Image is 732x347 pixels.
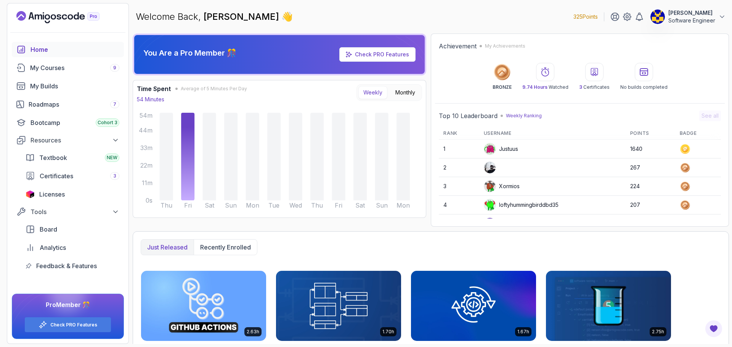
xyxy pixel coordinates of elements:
span: Licenses [39,190,65,199]
tspan: Sun [225,201,237,209]
p: [PERSON_NAME] [668,9,715,17]
button: See all [699,110,721,121]
button: user profile image[PERSON_NAME]Software Engineer [650,9,726,24]
img: default monster avatar [484,181,496,192]
p: Recently enrolled [200,243,251,252]
img: default monster avatar [484,199,496,211]
tspan: 44m [139,126,152,134]
button: Tools [12,205,124,219]
img: CI/CD with GitHub Actions card [141,271,266,341]
a: Landing page [16,11,117,23]
div: Home [30,45,119,54]
button: Open Feedback Button [705,320,723,338]
span: Analytics [40,243,66,252]
span: 7 [113,101,116,107]
div: loftyhummingbirddbd35 [484,199,559,211]
span: 3 [113,173,116,179]
p: 1.67h [517,329,529,335]
span: 👋 [281,10,293,23]
span: Board [40,225,57,234]
td: 203 [626,214,675,233]
tspan: 0s [146,197,152,204]
th: Username [479,127,626,140]
td: 5 [439,214,479,233]
a: Check PRO Features [50,322,97,328]
tspan: Thu [311,201,323,209]
span: Certificates [40,171,73,181]
td: 267 [626,158,675,177]
img: Database Design & Implementation card [276,271,401,341]
tspan: Tue [268,201,279,209]
a: roadmaps [12,97,124,112]
div: Resources [30,136,119,145]
td: 3 [439,177,479,196]
tspan: 54m [140,112,152,119]
p: Weekly Ranking [506,113,542,119]
p: 1.70h [382,329,394,335]
td: 1 [439,140,479,158]
div: My Builds [30,82,119,91]
span: Cohort 3 [98,120,117,126]
button: Just released [141,240,194,255]
h3: Time Spent [137,84,171,93]
p: BRONZE [493,84,512,90]
tspan: Fri [335,201,342,209]
tspan: Mon [396,201,410,209]
td: 4 [439,196,479,214]
div: Tools [30,207,119,216]
tspan: Mon [246,201,259,209]
div: My Courses [30,63,119,72]
h2: Achievement [439,42,477,51]
th: Rank [439,127,479,140]
a: Check PRO Features [355,51,409,58]
p: Welcome Back, [136,11,293,23]
tspan: 22m [140,162,152,169]
div: Roadmaps [29,100,119,109]
span: 9.74 Hours [522,84,547,90]
img: user profile image [484,218,496,229]
span: Average of 5 Minutes Per Day [181,86,247,92]
p: Just released [147,243,188,252]
a: bootcamp [12,115,124,130]
img: default monster avatar [484,143,496,155]
button: Resources [12,133,124,147]
th: Badge [675,127,721,140]
a: textbook [21,150,124,165]
tspan: 11m [142,179,152,187]
a: Check PRO Features [339,47,416,62]
p: You Are a Pro Member 🎊 [143,48,236,58]
div: Bootcamp [30,118,119,127]
div: Xormios [484,180,520,192]
img: user profile image [484,162,496,173]
p: 325 Points [573,13,598,21]
tspan: 33m [140,144,152,152]
span: Textbook [39,153,67,162]
tspan: Wed [289,201,302,209]
td: 224 [626,177,675,196]
p: My Achievements [485,43,525,49]
td: 2 [439,158,479,177]
button: Weekly [358,86,387,99]
span: NEW [107,155,117,161]
button: Monthly [390,86,420,99]
img: jetbrains icon [26,190,35,198]
a: licenses [21,187,124,202]
a: certificates [21,168,124,184]
span: 9 [113,65,116,71]
div: Justuus [484,143,518,155]
button: Check PRO Features [24,317,111,333]
p: 2.75h [652,329,664,335]
tspan: Sun [376,201,388,209]
p: No builds completed [620,84,668,90]
tspan: Sat [205,201,215,209]
h2: Top 10 Leaderboard [439,111,498,120]
a: analytics [21,240,124,255]
p: Software Engineer [668,17,715,24]
img: Java Unit Testing and TDD card [546,271,671,341]
a: feedback [21,258,124,273]
p: 54 Minutes [137,96,164,103]
button: Recently enrolled [194,240,257,255]
th: Points [626,127,675,140]
tspan: Fri [184,201,192,209]
p: Watched [522,84,568,90]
